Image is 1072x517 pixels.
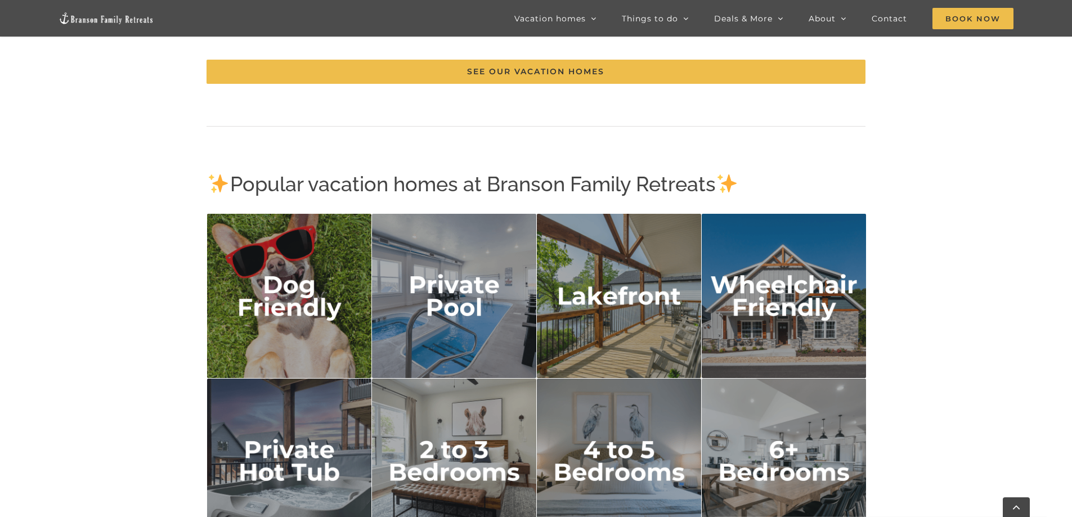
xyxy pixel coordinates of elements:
a: 6 plus bedrooms [702,381,867,395]
span: About [809,15,836,23]
span: Vacation homes [514,15,586,23]
img: private pool [372,214,537,379]
a: 2 to 3 bedrooms [372,381,537,395]
a: See our vacation homes [207,60,865,84]
a: Wheelchair Friendly [702,216,867,231]
a: dog friendly [207,216,372,231]
a: private hot tub [207,381,372,395]
img: Branson Family Retreats Logo [59,12,154,25]
a: 4 to 5 bedrooms [537,381,702,395]
img: lakefront [537,214,702,379]
span: Things to do [622,15,678,23]
span: Contact [872,15,907,23]
img: dog friendly [207,214,372,379]
h2: Popular vacation homes at Branson Family Retreats [207,170,865,198]
span: Deals & More [714,15,773,23]
a: private pool [372,216,537,231]
img: ✨ [208,173,228,194]
span: Book Now [932,8,1013,29]
a: lakefront [537,216,702,231]
img: ✨ [717,173,737,194]
img: Wheelchair Friendly [702,214,867,379]
span: See our vacation homes [467,67,604,77]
